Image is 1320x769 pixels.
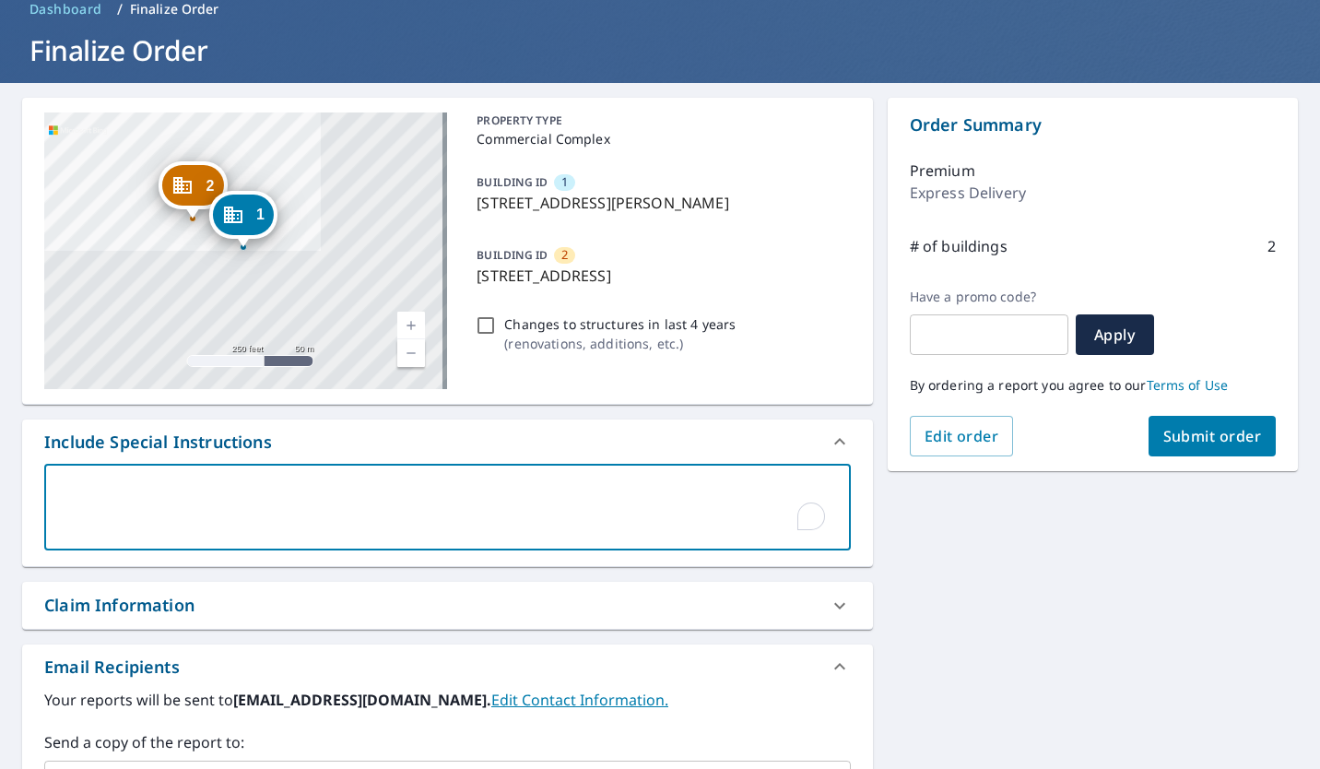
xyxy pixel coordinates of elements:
a: Current Level 17, Zoom In [397,312,425,339]
a: EditContactInfo [491,690,668,710]
button: Edit order [910,416,1014,456]
span: Edit order [925,426,999,446]
div: Include Special Instructions [44,430,272,455]
a: Current Level 17, Zoom Out [397,339,425,367]
b: [EMAIL_ADDRESS][DOMAIN_NAME]. [233,690,491,710]
p: BUILDING ID [477,247,548,263]
p: Order Summary [910,112,1276,137]
span: Apply [1090,325,1139,345]
div: Dropped pin, building 1, Commercial property, 10024 Office Center Ave Sappington, MO 63128 [209,191,277,248]
p: Express Delivery [910,182,1026,204]
span: Submit order [1163,426,1262,446]
p: Commercial Complex [477,129,843,148]
p: Premium [910,160,975,182]
div: Dropped pin, building 2, Commercial property, 10026 Office Center Ave Saint Louis, MO 63128 [159,161,227,219]
p: Changes to structures in last 4 years [504,314,736,334]
div: Include Special Instructions [22,420,873,464]
p: # of buildings [910,235,1008,257]
button: Submit order [1149,416,1277,456]
p: By ordering a report you agree to our [910,377,1276,394]
p: 2 [1267,235,1276,257]
label: Send a copy of the report to: [44,731,851,753]
h1: Finalize Order [22,31,1298,69]
div: Email Recipients [22,645,873,689]
label: Have a promo code? [910,289,1068,305]
span: 1 [561,173,568,191]
div: Email Recipients [44,655,180,680]
p: BUILDING ID [477,174,548,190]
span: 2 [561,246,568,264]
textarea: To enrich screen reader interactions, please activate Accessibility in Grammarly extension settings [57,481,838,534]
button: Apply [1076,314,1154,355]
p: PROPERTY TYPE [477,112,843,129]
p: [STREET_ADDRESS] [477,265,843,287]
div: Claim Information [22,582,873,629]
a: Terms of Use [1147,376,1229,394]
span: 2 [206,179,214,193]
p: ( renovations, additions, etc. ) [504,334,736,353]
p: [STREET_ADDRESS][PERSON_NAME] [477,192,843,214]
span: 1 [256,207,265,221]
div: Claim Information [44,593,194,618]
label: Your reports will be sent to [44,689,851,711]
